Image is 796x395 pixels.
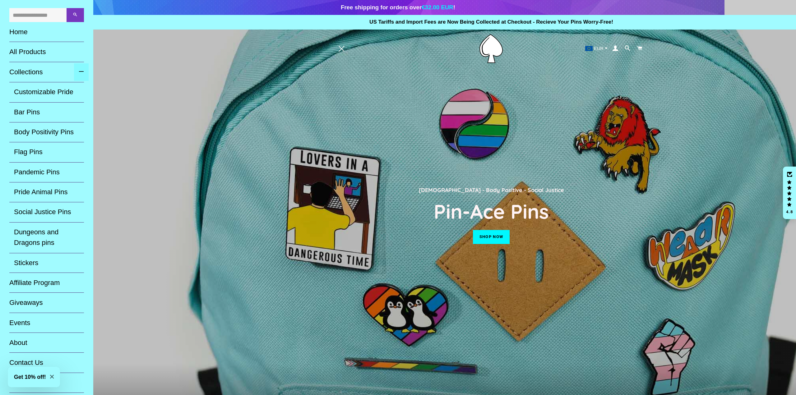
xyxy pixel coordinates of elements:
a: Events [5,313,89,333]
a: Body Positivity Pins [5,122,89,142]
a: Affiliate Program [5,273,89,293]
a: About [5,333,89,353]
a: Stickers [5,253,89,273]
a: Giveaways [5,293,89,313]
a: Pandemic Pins [5,162,89,182]
div: 4.8 [786,210,793,214]
a: Flag Pins [5,142,89,162]
a: All Products [5,42,89,62]
a: Collections [5,62,74,82]
a: Customizable Pride [5,82,89,102]
span: EUR [594,46,604,51]
span: €32.00 EUR [422,4,453,11]
p: [DEMOGRAPHIC_DATA] - Body Positive - Social Justice [340,186,642,194]
div: Free shipping for orders over ! [341,3,455,12]
a: Bar Pins [5,102,89,122]
a: Social Justice Pins [5,202,89,222]
h2: Pin-Ace Pins [340,199,642,224]
ul: Collections [5,82,89,273]
a: Shop now [473,230,510,244]
input: Search our store [9,8,67,22]
img: Pin-Ace [479,34,503,63]
a: Pride Animal Pins [5,182,89,202]
div: Click to open Judge.me floating reviews tab [783,167,796,219]
a: Home [5,22,89,42]
a: Contact Us [5,353,89,373]
a: Dungeons and Dragons pins [5,222,89,253]
a: FAQ [5,373,89,393]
